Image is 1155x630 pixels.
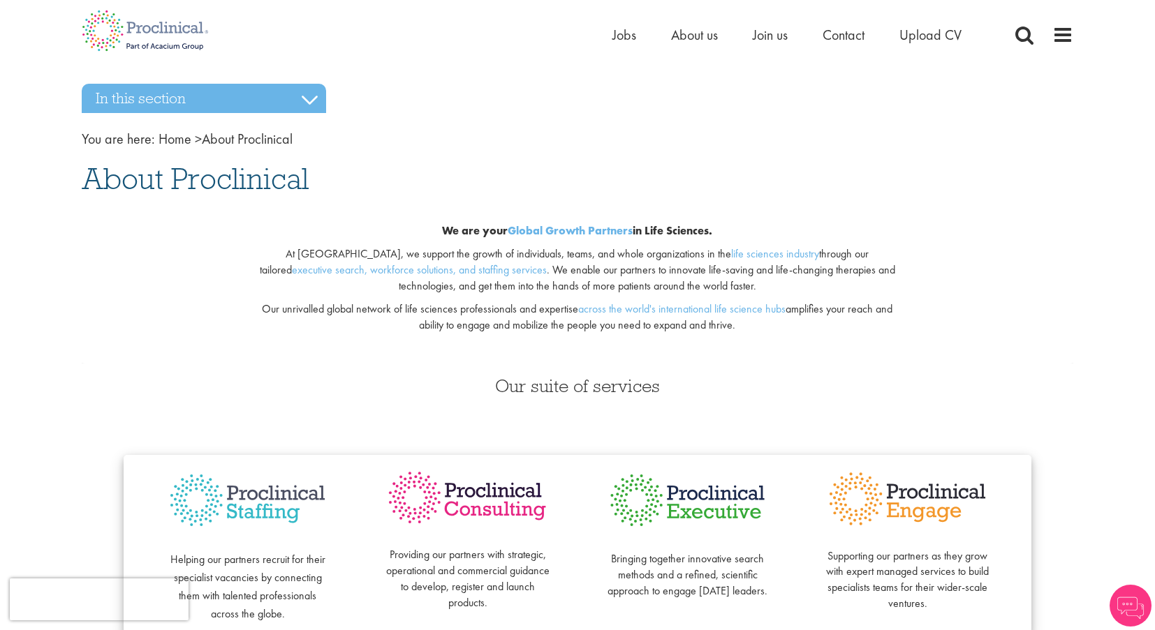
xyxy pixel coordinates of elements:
[578,301,786,316] a: across the world's international life science hubs
[612,26,636,44] a: Jobs
[82,130,155,148] span: You are here:
[605,535,770,599] p: Bringing together innovative search methods and a refined, scientific approach to engage [DATE] l...
[899,26,962,44] a: Upload CV
[195,130,202,148] span: >
[671,26,718,44] a: About us
[10,578,189,620] iframe: reCAPTCHA
[165,469,330,532] img: Proclinical Staffing
[159,130,293,148] span: About Proclinical
[1110,585,1152,627] img: Chatbot
[605,469,770,532] img: Proclinical Executive
[385,469,550,527] img: Proclinical Consulting
[251,301,905,333] p: Our unrivalled global network of life sciences professionals and expertise amplifies your reach a...
[385,532,550,611] p: Providing our partners with strategic, operational and commercial guidance to develop, register a...
[731,246,819,261] a: life sciences industry
[292,262,547,277] a: executive search, workforce solutions, and staffing services
[753,26,788,44] a: Join us
[82,84,326,113] h3: In this section
[823,26,865,44] a: Contact
[82,377,1073,395] h3: Our suite of services
[159,130,191,148] a: breadcrumb link to Home
[508,223,633,238] a: Global Growth Partners
[825,532,990,612] p: Supporting our partners as they grow with expert managed services to build specialists teams for ...
[251,246,905,294] p: At [GEOGRAPHIC_DATA], we support the growth of individuals, teams, and whole organizations in the...
[82,160,309,197] span: About Proclinical
[170,552,325,621] span: Helping our partners recruit for their specialist vacancies by connecting them with talented prof...
[825,469,990,529] img: Proclinical Engage
[442,223,712,238] b: We are your in Life Sciences.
